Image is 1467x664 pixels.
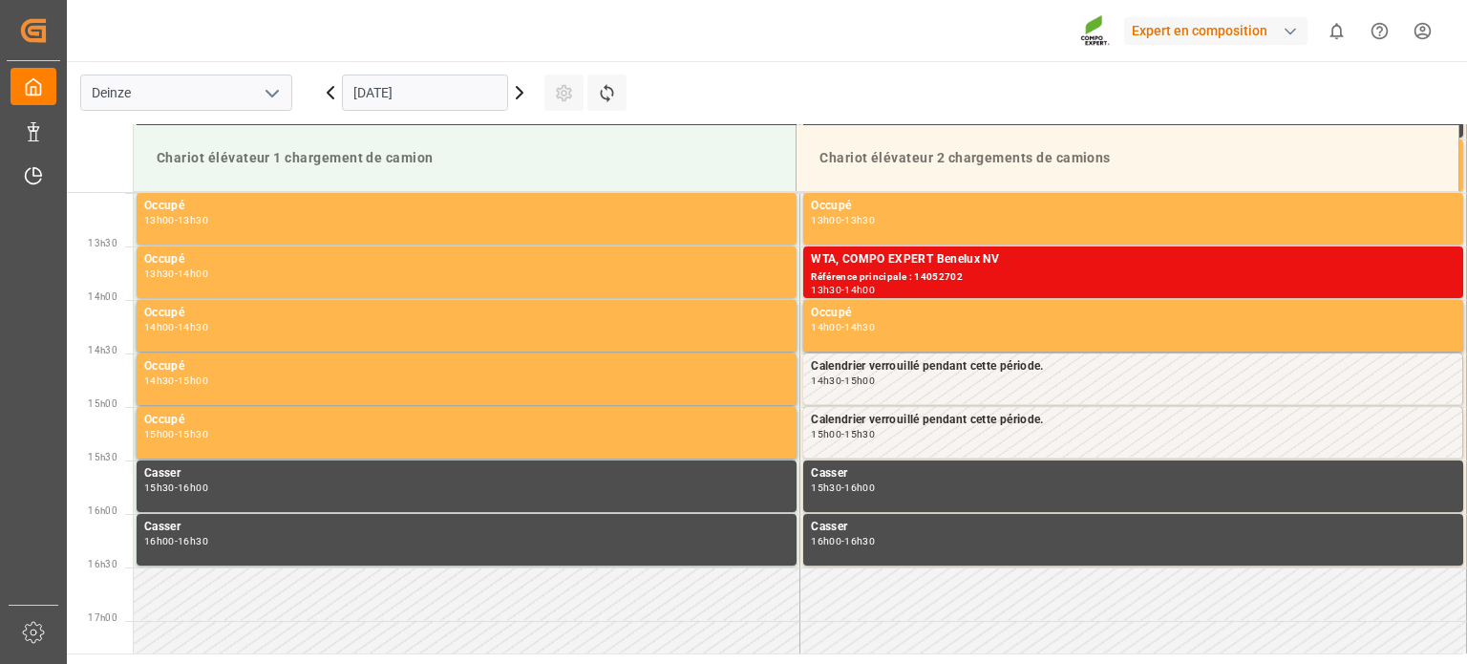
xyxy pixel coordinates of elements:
font: - [841,214,844,226]
font: 14h00 [844,284,875,296]
font: Chariot élévateur 1 chargement de camion [157,150,434,165]
font: - [841,428,844,440]
input: JJ.MM.AAAA [342,75,508,111]
font: Chariot élévateur 2 chargements de camions [819,150,1111,165]
button: ouvrir le menu [257,78,286,108]
font: 15h30 [811,482,841,494]
font: 16h00 [844,482,875,494]
button: afficher 0 nouvelles notifications [1315,10,1358,53]
font: Occupé [144,199,184,212]
font: 14h30 [144,375,175,387]
font: 15h00 [811,428,841,440]
font: Casser [811,466,847,480]
font: 16h30 [178,535,208,547]
font: 15h00 [178,375,208,387]
font: 15h00 [88,398,117,409]
font: 13h00 [144,214,175,226]
font: 16h00 [88,505,117,516]
font: 17h00 [88,612,117,623]
font: - [175,321,178,333]
font: 16h30 [844,535,875,547]
font: 13h30 [844,214,875,226]
font: 15h00 [144,428,175,440]
font: 15h30 [144,482,175,494]
font: - [175,375,178,387]
font: Occupé [144,306,184,319]
font: Occupé [811,306,851,319]
font: 13h30 [144,268,175,280]
font: Occupé [144,252,184,266]
font: - [841,375,844,387]
font: - [175,214,178,226]
font: - [841,284,844,296]
font: Casser [144,520,181,533]
font: Calendrier verrouillé pendant cette période. [811,359,1043,373]
font: 13h30 [178,214,208,226]
font: Référence principale : 14052702 [811,271,963,282]
font: - [175,535,178,547]
font: Occupé [144,413,184,426]
font: Occupé [811,199,851,212]
font: 16h30 [88,559,117,569]
font: Expert en composition [1132,23,1267,38]
input: Tapez pour rechercher/sélectionner [80,75,292,111]
font: 14h30 [844,321,875,333]
font: 14h30 [88,345,117,355]
font: 14h30 [811,375,841,387]
font: - [175,428,178,440]
font: 14h00 [811,321,841,333]
font: 14h00 [178,268,208,280]
font: 14h30 [178,321,208,333]
font: - [841,482,844,494]
font: 13h30 [811,284,841,296]
font: 14h00 [88,291,117,302]
font: 15h30 [88,452,117,462]
font: - [175,482,178,494]
font: 15h00 [844,375,875,387]
font: - [841,535,844,547]
font: Occupé [144,359,184,373]
font: 15h30 [844,428,875,440]
font: WTA, COMPO EXPERT Benelux NV [811,252,999,266]
font: 14h00 [144,321,175,333]
font: 16h00 [811,535,841,547]
button: Expert en composition [1124,12,1315,49]
img: Screenshot%202023-09-29%20at%2010.02.21.png_1712312052.png [1080,14,1111,48]
font: 13h30 [88,238,117,248]
font: 15h30 [178,428,208,440]
font: 16h00 [144,535,175,547]
font: Casser [811,520,847,533]
font: 16h00 [178,482,208,494]
font: - [841,321,844,333]
font: Casser [144,466,181,480]
button: Centre d'aide [1358,10,1401,53]
font: Calendrier verrouillé pendant cette période. [811,413,1043,426]
font: - [175,268,178,280]
font: 13h00 [811,214,841,226]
